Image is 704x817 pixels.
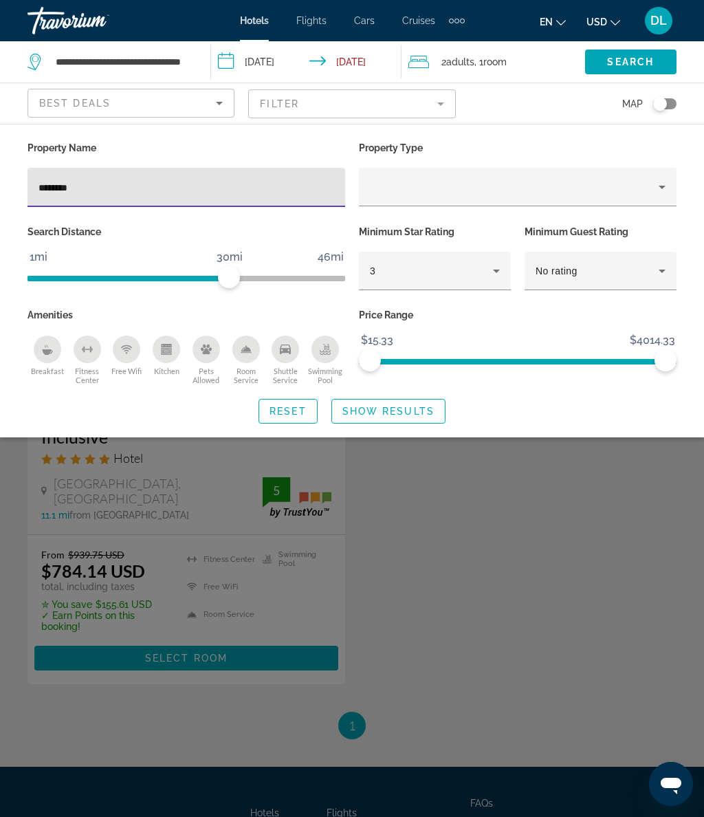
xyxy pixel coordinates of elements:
[401,41,585,83] button: Travelers: 2 adults, 0 children
[607,56,654,67] span: Search
[27,222,345,241] p: Search Distance
[359,330,395,351] span: $15.33
[359,222,511,241] p: Minimum Star Rating
[67,335,107,385] button: Fitness Center
[107,335,147,385] button: Free Wifi
[354,15,375,26] a: Cars
[641,6,676,35] button: User Menu
[269,406,307,417] span: Reset
[111,367,142,375] span: Free Wifi
[449,10,465,32] button: Extra navigation items
[67,367,107,384] span: Fitness Center
[27,305,345,325] p: Amenities
[27,335,67,385] button: Breakfast
[536,265,577,276] span: No rating
[331,399,445,424] button: Show Results
[441,52,474,72] span: 2
[474,52,507,72] span: , 1
[218,266,240,288] span: ngx-slider
[446,56,474,67] span: Adults
[540,17,553,28] span: en
[186,335,226,385] button: Pets Allowed
[316,247,346,268] span: 46mi
[39,98,111,109] span: Best Deals
[586,12,620,32] button: Change currency
[27,247,49,268] span: 1mi
[359,359,676,362] ngx-slider: ngx-slider
[226,335,266,385] button: Room Service
[628,330,677,351] span: $4014.33
[266,367,306,384] span: Shuttle Service
[266,335,306,385] button: Shuttle Service
[483,56,507,67] span: Room
[226,367,266,384] span: Room Service
[21,138,683,385] div: Hotel Filters
[305,367,345,384] span: Swimming Pool
[154,367,179,375] span: Kitchen
[370,265,375,276] span: 3
[211,41,401,83] button: Check-in date: Sep 19, 2025 Check-out date: Sep 22, 2025
[586,17,607,28] span: USD
[39,95,223,111] mat-select: Sort by
[146,335,186,385] button: Kitchen
[359,349,381,371] span: ngx-slider
[27,138,345,157] p: Property Name
[296,15,327,26] a: Flights
[585,50,676,74] button: Search
[240,15,269,26] a: Hotels
[359,138,676,157] p: Property Type
[248,89,455,119] button: Filter
[27,3,165,39] a: Travorium
[305,335,345,385] button: Swimming Pool
[643,98,676,110] button: Toggle map
[214,247,245,268] span: 30mi
[342,406,434,417] span: Show Results
[359,305,676,325] p: Price Range
[402,15,435,26] a: Cruises
[654,349,676,371] span: ngx-slider-max
[27,276,345,279] ngx-slider: ngx-slider
[31,367,64,375] span: Breakfast
[186,367,226,384] span: Pets Allowed
[540,12,566,32] button: Change language
[370,179,665,195] mat-select: Property type
[622,94,643,113] span: Map
[258,399,318,424] button: Reset
[525,222,676,241] p: Minimum Guest Rating
[650,14,667,28] span: DL
[649,762,693,806] iframe: Botón para iniciar la ventana de mensajería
